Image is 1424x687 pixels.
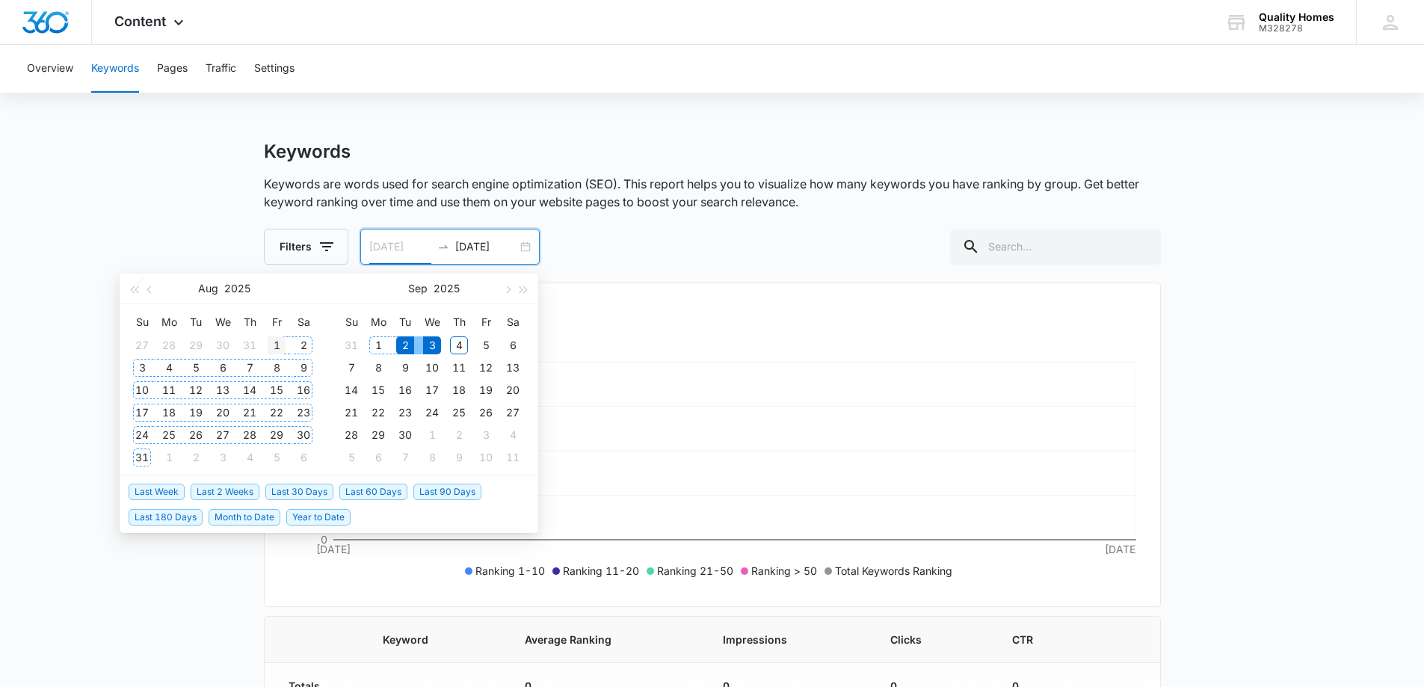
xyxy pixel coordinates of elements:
[316,543,351,555] tspan: [DATE]
[155,310,182,334] th: Mo
[1259,11,1334,23] div: account name
[187,336,205,354] div: 29
[295,449,312,466] div: 6
[396,426,414,444] div: 30
[214,336,232,354] div: 30
[365,424,392,446] td: 2025-09-29
[365,401,392,424] td: 2025-09-22
[160,381,178,399] div: 11
[342,449,360,466] div: 5
[160,359,178,377] div: 4
[338,357,365,379] td: 2025-09-07
[450,359,468,377] div: 11
[182,401,209,424] td: 2025-08-19
[241,359,259,377] div: 7
[209,424,236,446] td: 2025-08-27
[450,336,468,354] div: 4
[396,449,414,466] div: 7
[657,564,733,577] span: Ranking 21-50
[182,334,209,357] td: 2025-07-29
[236,401,263,424] td: 2025-08-21
[160,404,178,422] div: 18
[504,404,522,422] div: 27
[129,310,155,334] th: Su
[182,379,209,401] td: 2025-08-12
[1259,23,1334,34] div: account id
[338,401,365,424] td: 2025-09-21
[423,449,441,466] div: 8
[365,379,392,401] td: 2025-09-15
[268,426,286,444] div: 29
[472,334,499,357] td: 2025-09-05
[241,381,259,399] div: 14
[477,426,495,444] div: 3
[236,446,263,469] td: 2025-09-04
[264,229,348,265] button: Filters
[290,334,317,357] td: 2025-08-02
[369,381,387,399] div: 15
[290,401,317,424] td: 2025-08-23
[408,274,428,304] button: Sep
[290,424,317,446] td: 2025-08-30
[264,141,351,163] h1: Keywords
[295,426,312,444] div: 30
[450,426,468,444] div: 2
[214,449,232,466] div: 3
[446,446,472,469] td: 2025-10-09
[290,357,317,379] td: 2025-08-09
[198,274,218,304] button: Aug
[160,426,178,444] div: 25
[342,336,360,354] div: 31
[286,509,351,526] span: Year to Date
[499,357,526,379] td: 2025-09-13
[504,336,522,354] div: 6
[209,379,236,401] td: 2025-08-13
[477,336,495,354] div: 5
[437,241,449,253] span: to
[472,401,499,424] td: 2025-09-26
[446,357,472,379] td: 2025-09-11
[369,404,387,422] div: 22
[129,357,155,379] td: 2025-08-03
[155,379,182,401] td: 2025-08-11
[950,229,1161,265] input: Search...
[446,334,472,357] td: 2025-09-04
[1104,543,1138,555] tspan: [DATE]
[477,359,495,377] div: 12
[27,45,73,93] button: Overview
[214,426,232,444] div: 27
[365,310,392,334] th: Mo
[338,446,365,469] td: 2025-10-05
[268,359,286,377] div: 8
[182,357,209,379] td: 2025-08-05
[295,336,312,354] div: 2
[369,238,431,255] input: Start date
[209,334,236,357] td: 2025-07-30
[396,381,414,399] div: 16
[133,449,151,466] div: 31
[295,404,312,422] div: 23
[160,449,178,466] div: 1
[392,424,419,446] td: 2025-09-30
[434,274,460,304] button: 2025
[339,484,407,500] span: Last 60 Days
[209,357,236,379] td: 2025-08-06
[263,424,290,446] td: 2025-08-29
[392,357,419,379] td: 2025-09-09
[477,449,495,466] div: 10
[392,446,419,469] td: 2025-10-07
[268,449,286,466] div: 5
[504,449,522,466] div: 11
[129,424,155,446] td: 2025-08-24
[241,449,259,466] div: 4
[160,336,178,354] div: 28
[265,484,333,500] span: Last 30 Days
[206,45,236,93] button: Traffic
[890,632,955,647] span: Clicks
[155,446,182,469] td: 2025-09-01
[214,381,232,399] div: 13
[187,359,205,377] div: 5
[499,401,526,424] td: 2025-09-27
[369,359,387,377] div: 8
[157,45,188,93] button: Pages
